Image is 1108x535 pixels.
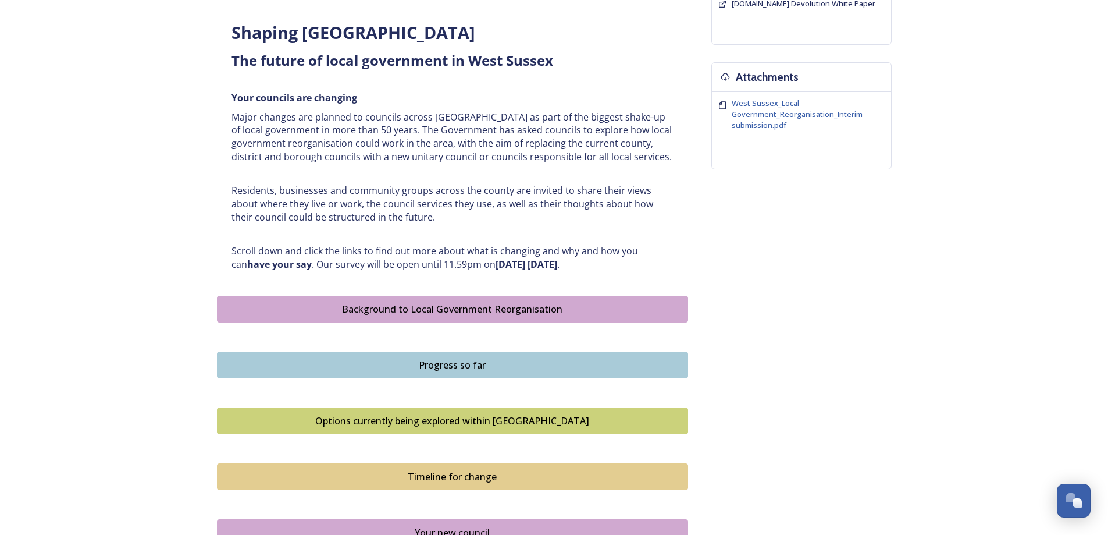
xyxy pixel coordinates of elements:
[528,258,557,271] strong: [DATE]
[231,111,674,164] p: Major changes are planned to councils across [GEOGRAPHIC_DATA] as part of the biggest shake-up of...
[231,51,553,70] strong: The future of local government in West Sussex
[223,470,682,484] div: Timeline for change
[231,184,674,224] p: Residents, businesses and community groups across the county are invited to share their views abo...
[231,245,674,271] p: Scroll down and click the links to find out more about what is changing and why and how you can ....
[231,21,475,44] strong: Shaping [GEOGRAPHIC_DATA]
[217,352,688,378] button: Progress so far
[223,302,682,316] div: Background to Local Government Reorganisation
[223,414,682,428] div: Options currently being explored within [GEOGRAPHIC_DATA]
[231,91,357,104] strong: Your councils are changing
[732,98,863,130] span: West Sussex_Local Government_Reorganisation_Interim submission.pdf
[736,69,799,86] h3: Attachments
[223,358,682,372] div: Progress so far
[496,258,525,271] strong: [DATE]
[217,296,688,323] button: Background to Local Government Reorganisation
[1057,484,1091,518] button: Open Chat
[247,258,312,271] strong: have your say
[217,408,688,434] button: Options currently being explored within West Sussex
[217,463,688,490] button: Timeline for change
